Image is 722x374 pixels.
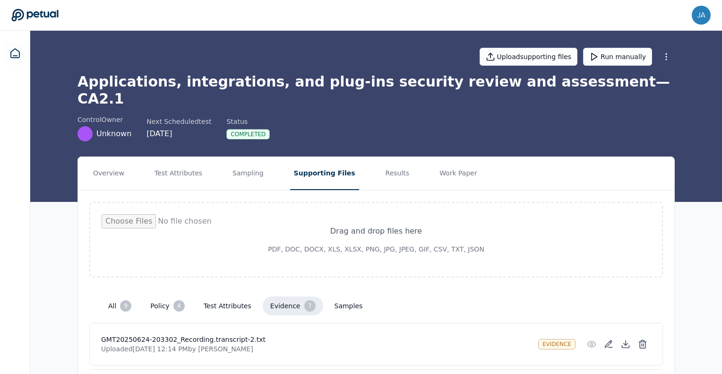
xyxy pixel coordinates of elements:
[146,117,211,126] div: Next Scheduled test
[151,157,206,190] button: Test Attributes
[101,344,531,354] p: Uploaded [DATE] 12:14 PM by [PERSON_NAME]
[634,336,651,353] button: Delete File
[146,128,211,139] div: [DATE]
[101,335,531,344] h4: GMT20250624-203302_Recording.transcript-2.txt
[327,297,370,314] button: Samples
[4,42,26,65] a: Dashboard
[11,9,59,22] a: Go to Dashboard
[538,339,576,349] div: Evidence
[173,300,185,312] div: 4
[600,336,617,353] button: Add/Edit Description
[583,48,652,66] button: Run manually
[77,115,131,124] div: control Owner
[226,117,270,126] div: Status
[226,129,270,139] div: Completed
[78,157,674,190] nav: Tabs
[196,297,259,314] button: Test Attributes
[617,336,634,353] button: Download File
[143,296,192,315] button: Policy4
[229,157,267,190] button: Sampling
[290,157,359,190] button: Supporting Files
[96,128,131,139] span: Unknown
[101,296,139,315] button: All9
[263,296,323,315] button: Evidence7
[658,48,675,65] button: More Options
[382,157,413,190] button: Results
[480,48,578,66] button: Uploadsupporting files
[77,73,675,107] h1: Applications, integrations, and plug-ins security review and assessment — CA2.1
[692,6,711,25] img: jaysen.wibowo@workday.com
[436,157,481,190] button: Work Paper
[583,336,600,353] button: Preview File (hover for quick preview, click for full view)
[304,300,316,312] div: 7
[89,157,128,190] button: Overview
[120,300,131,312] div: 9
